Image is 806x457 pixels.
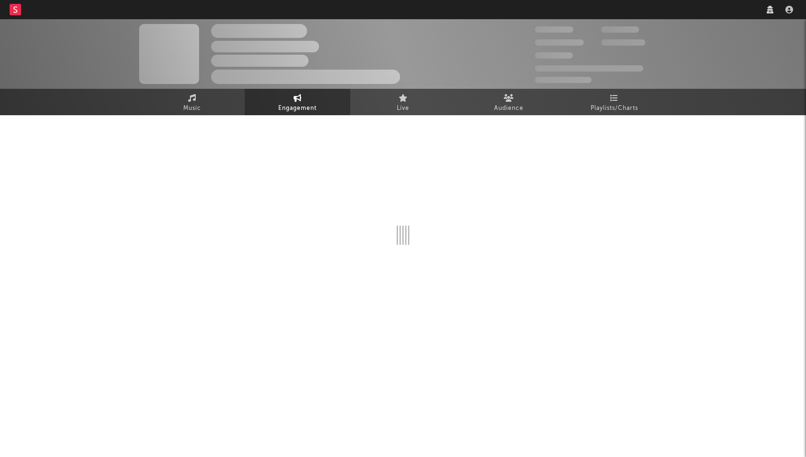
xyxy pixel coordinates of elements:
[278,103,317,114] span: Engagement
[139,89,245,115] a: Music
[535,77,592,83] span: Jump Score: 85.0
[535,52,573,59] span: 100 000
[601,39,645,46] span: 1 000 000
[535,26,573,33] span: 300 000
[245,89,350,115] a: Engagement
[456,89,561,115] a: Audience
[535,39,584,46] span: 50 000 000
[535,65,643,72] span: 50 000 000 Monthly Listeners
[494,103,523,114] span: Audience
[601,26,639,33] span: 100 000
[183,103,201,114] span: Music
[350,89,456,115] a: Live
[591,103,638,114] span: Playlists/Charts
[397,103,409,114] span: Live
[561,89,667,115] a: Playlists/Charts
